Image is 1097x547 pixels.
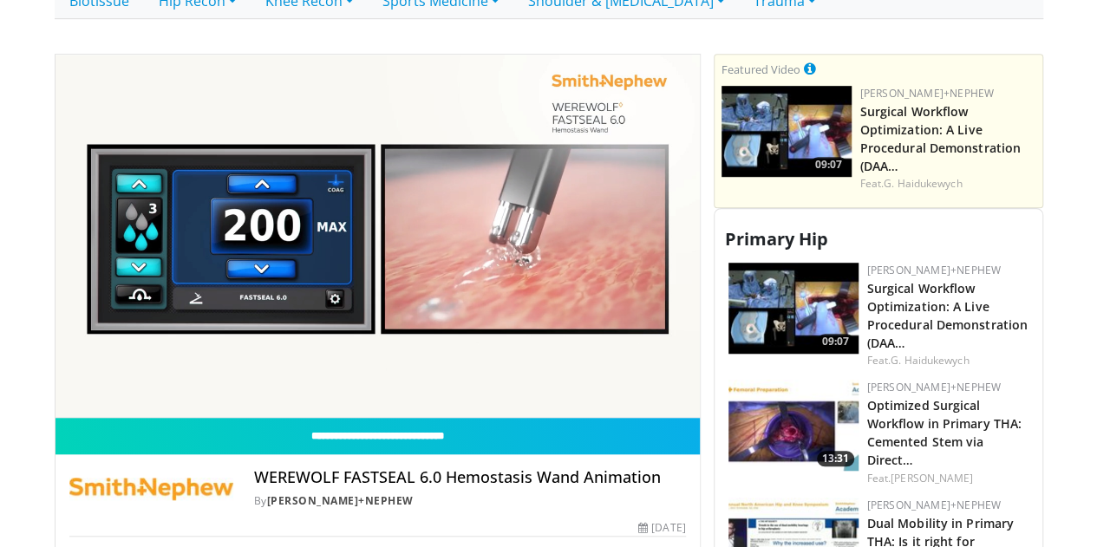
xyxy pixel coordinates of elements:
[867,263,1001,277] a: [PERSON_NAME]+Nephew
[860,176,1035,192] div: Feat.
[867,397,1022,468] a: Optimized Surgical Workflow in Primary THA: Cemented Stem via Direct…
[728,380,859,471] a: 13:31
[69,468,233,510] img: Smith+Nephew
[891,353,969,368] a: G. Haidukewych
[810,157,847,173] span: 09:07
[884,176,962,191] a: G. Haidukewych
[867,280,1028,351] a: Surgical Workflow Optimization: A Live Procedural Demonstration (DAA…
[56,55,700,418] video-js: Video Player
[728,263,859,354] a: 09:07
[722,62,800,77] small: Featured Video
[860,86,994,101] a: [PERSON_NAME]+Nephew
[722,86,852,177] img: bcfc90b5-8c69-4b20-afee-af4c0acaf118.150x105_q85_crop-smart_upscale.jpg
[860,103,1021,174] a: Surgical Workflow Optimization: A Live Procedural Demonstration (DAA…
[254,468,686,487] h4: WEREWOLF FASTSEAL 6.0 Hemostasis Wand Animation
[638,520,685,536] div: [DATE]
[725,227,828,251] span: Primary Hip
[817,334,854,349] span: 09:07
[867,353,1028,368] div: Feat.
[891,471,973,485] a: [PERSON_NAME]
[728,380,859,471] img: 0fcfa1b5-074a-41e4-bf3d-4df9b2562a6c.150x105_q85_crop-smart_upscale.jpg
[267,493,414,508] a: [PERSON_NAME]+Nephew
[867,380,1001,394] a: [PERSON_NAME]+Nephew
[867,498,1001,512] a: [PERSON_NAME]+Nephew
[728,263,859,354] img: bcfc90b5-8c69-4b20-afee-af4c0acaf118.150x105_q85_crop-smart_upscale.jpg
[867,471,1028,486] div: Feat.
[817,451,854,466] span: 13:31
[722,86,852,177] a: 09:07
[254,493,686,509] div: By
